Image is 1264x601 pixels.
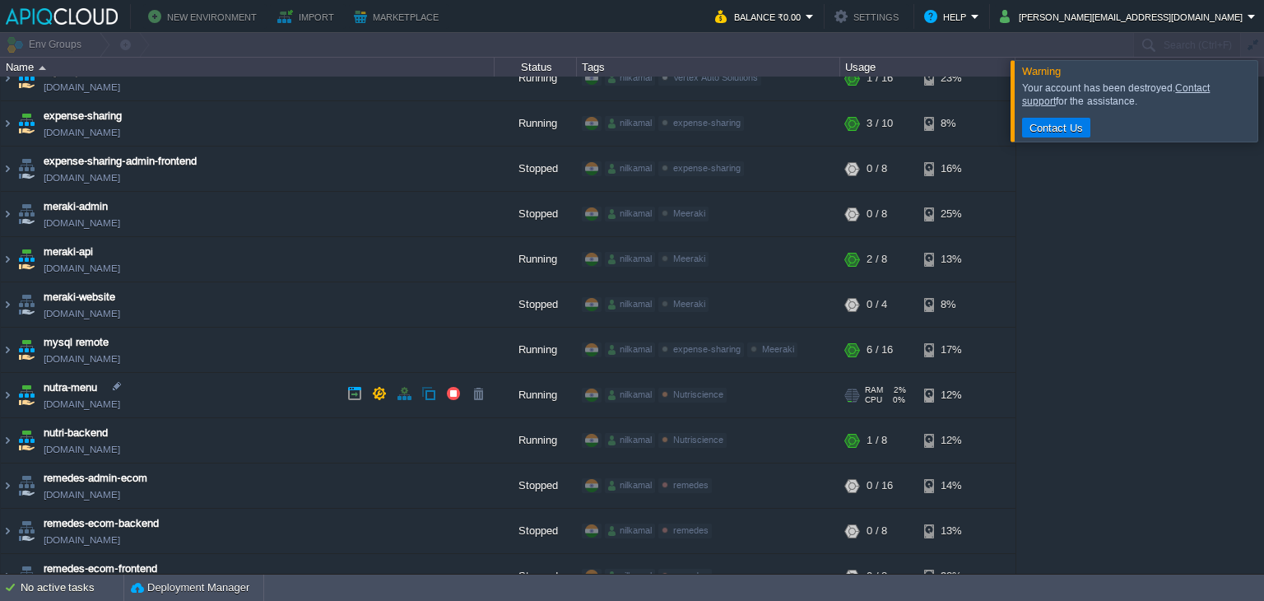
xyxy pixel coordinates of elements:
[834,7,904,26] button: Settings
[15,192,38,236] img: AMDAwAAAACH5BAEAAAAALAAAAAABAAEAAAICRAEAOw==
[924,147,978,191] div: 16%
[673,480,709,490] span: remedes
[6,8,118,25] img: APIQCloud
[867,56,893,100] div: 1 / 16
[44,396,120,412] a: [DOMAIN_NAME]
[495,554,577,599] div: Stopped
[44,334,109,351] span: mysql remote
[865,395,882,405] span: CPU
[44,260,120,277] a: [DOMAIN_NAME]
[15,328,38,372] img: AMDAwAAAACH5BAEAAAAALAAAAAABAAEAAAICRAEAOw==
[15,101,38,146] img: AMDAwAAAACH5BAEAAAAALAAAAAABAAEAAAICRAEAOw==
[867,328,893,372] div: 6 / 16
[495,237,577,282] div: Running
[15,509,38,553] img: AMDAwAAAACH5BAEAAAAALAAAAAABAAEAAAICRAEAOw==
[15,282,38,327] img: AMDAwAAAACH5BAEAAAAALAAAAAABAAEAAAICRAEAOw==
[15,237,38,282] img: AMDAwAAAACH5BAEAAAAALAAAAAABAAEAAAICRAEAOw==
[1000,7,1248,26] button: [PERSON_NAME][EMAIL_ADDRESS][DOMAIN_NAME]
[865,385,883,395] span: RAM
[605,297,655,312] div: nilkamal
[889,395,905,405] span: 0%
[1,101,14,146] img: AMDAwAAAACH5BAEAAAAALAAAAAABAAEAAAICRAEAOw==
[15,373,38,417] img: AMDAwAAAACH5BAEAAAAALAAAAAABAAEAAAICRAEAOw==
[495,373,577,417] div: Running
[605,433,655,448] div: nilkamal
[867,509,887,553] div: 0 / 8
[44,561,157,577] a: remedes-ecom-frontend
[924,464,978,508] div: 14%
[867,418,887,463] div: 1 / 8
[605,116,655,131] div: nilkamal
[924,7,971,26] button: Help
[15,554,38,599] img: AMDAwAAAACH5BAEAAAAALAAAAAABAAEAAAICRAEAOw==
[44,289,115,305] span: meraki-website
[605,207,655,221] div: nilkamal
[15,147,38,191] img: AMDAwAAAACH5BAEAAAAALAAAAAABAAEAAAICRAEAOw==
[44,198,108,215] a: meraki-admin
[673,344,741,354] span: expense-sharing
[924,373,978,417] div: 12%
[495,282,577,327] div: Stopped
[867,147,887,191] div: 0 / 8
[673,571,709,580] span: remedes
[495,509,577,553] div: Stopped
[44,79,120,96] a: [DOMAIN_NAME]
[890,385,906,395] span: 2%
[277,7,339,26] button: Import
[924,101,978,146] div: 8%
[44,425,108,441] a: nutri-backend
[1,328,14,372] img: AMDAwAAAACH5BAEAAAAALAAAAAABAAEAAAICRAEAOw==
[1022,82,1253,108] div: Your account has been destroyed. for the assistance.
[495,56,577,100] div: Running
[578,58,839,77] div: Tags
[44,380,97,396] a: nutra-menu
[673,208,705,218] span: Meeraki
[1,464,14,508] img: AMDAwAAAACH5BAEAAAAALAAAAAABAAEAAAICRAEAOw==
[44,487,120,503] a: [DOMAIN_NAME]
[924,554,978,599] div: 32%
[715,7,806,26] button: Balance ₹0.00
[1,237,14,282] img: AMDAwAAAACH5BAEAAAAALAAAAAABAAEAAAICRAEAOw==
[44,305,120,322] a: [DOMAIN_NAME]
[673,435,723,445] span: Nutriscience
[21,575,123,601] div: No active tasks
[1,147,14,191] img: AMDAwAAAACH5BAEAAAAALAAAAAABAAEAAAICRAEAOw==
[924,328,978,372] div: 17%
[148,7,262,26] button: New Environment
[1022,65,1061,77] span: Warning
[44,441,120,458] a: [DOMAIN_NAME]
[1,373,14,417] img: AMDAwAAAACH5BAEAAAAALAAAAAABAAEAAAICRAEAOw==
[673,163,741,173] span: expense-sharing
[495,464,577,508] div: Stopped
[924,282,978,327] div: 8%
[495,418,577,463] div: Running
[762,344,794,354] span: Meeraki
[44,244,93,260] span: meraki-api
[924,509,978,553] div: 13%
[673,389,723,399] span: Nutriscience
[1,56,14,100] img: AMDAwAAAACH5BAEAAAAALAAAAAABAAEAAAICRAEAOw==
[15,418,38,463] img: AMDAwAAAACH5BAEAAAAALAAAAAABAAEAAAICRAEAOw==
[673,525,709,535] span: remedes
[2,58,494,77] div: Name
[44,153,197,170] a: expense-sharing-admin-frontend
[867,101,893,146] div: 3 / 10
[15,464,38,508] img: AMDAwAAAACH5BAEAAAAALAAAAAABAAEAAAICRAEAOw==
[131,580,249,596] button: Deployment Manager
[44,351,120,367] span: [DOMAIN_NAME]
[495,328,577,372] div: Running
[495,192,577,236] div: Stopped
[44,108,122,124] a: expense-sharing
[605,252,655,267] div: nilkamal
[924,418,978,463] div: 12%
[841,58,1015,77] div: Usage
[605,161,655,176] div: nilkamal
[44,170,120,186] a: [DOMAIN_NAME]
[495,147,577,191] div: Stopped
